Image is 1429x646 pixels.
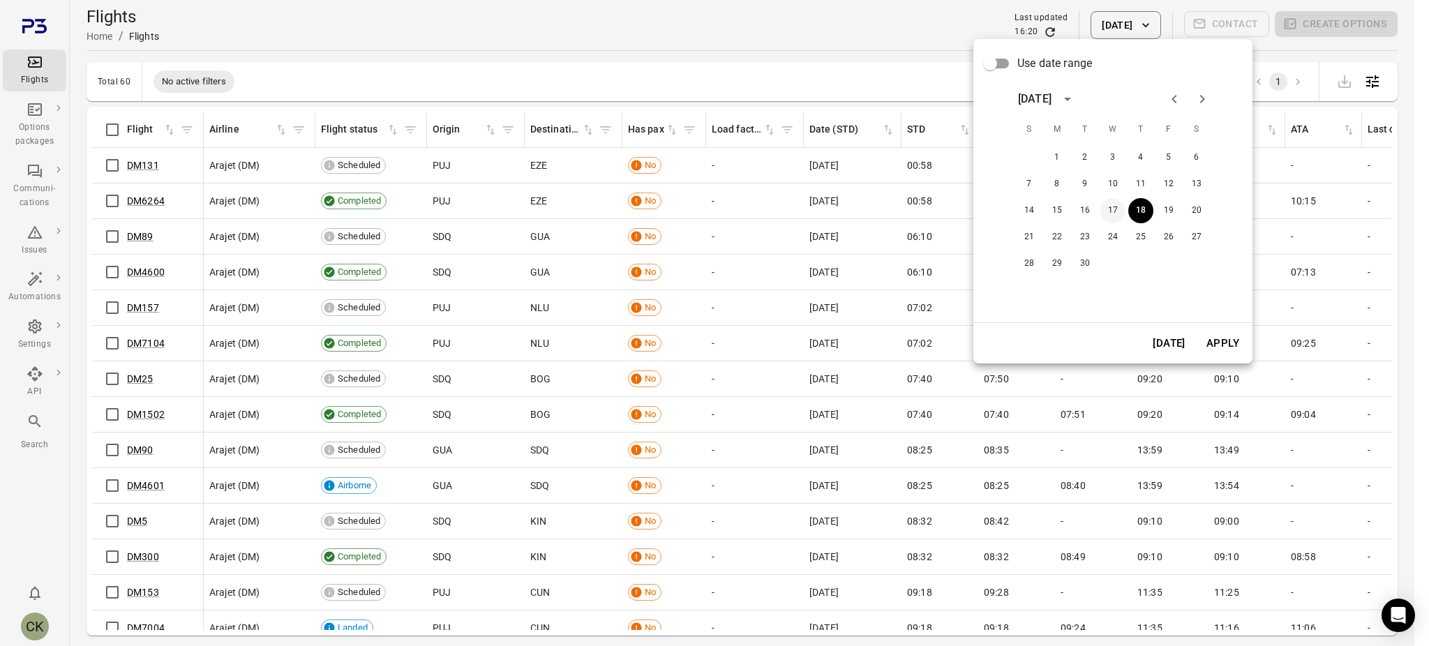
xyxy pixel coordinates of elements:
[1100,172,1125,197] button: 10
[1072,198,1098,223] button: 16
[1017,225,1042,250] button: 21
[1145,329,1193,358] button: [DATE]
[1184,116,1209,144] span: Saturday
[1100,225,1125,250] button: 24
[1017,251,1042,276] button: 28
[1156,116,1181,144] span: Friday
[1072,172,1098,197] button: 9
[1045,172,1070,197] button: 8
[1018,91,1052,107] div: [DATE]
[1045,116,1070,144] span: Monday
[1100,145,1125,170] button: 3
[1199,329,1247,358] button: Apply
[1072,225,1098,250] button: 23
[1128,172,1153,197] button: 11
[1072,145,1098,170] button: 2
[1017,55,1092,72] span: Use date range
[1072,116,1098,144] span: Tuesday
[1017,116,1042,144] span: Sunday
[1056,87,1079,111] button: calendar view is open, switch to year view
[1128,225,1153,250] button: 25
[1045,198,1070,223] button: 15
[1045,225,1070,250] button: 22
[1156,172,1181,197] button: 12
[1382,599,1415,632] div: Open Intercom Messenger
[1045,145,1070,170] button: 1
[1100,116,1125,144] span: Wednesday
[1128,145,1153,170] button: 4
[1100,198,1125,223] button: 17
[1045,251,1070,276] button: 29
[1128,198,1153,223] button: 18
[1184,198,1209,223] button: 20
[1156,225,1181,250] button: 26
[1072,251,1098,276] button: 30
[1184,145,1209,170] button: 6
[1128,116,1153,144] span: Thursday
[1188,85,1216,113] button: Next month
[1156,145,1181,170] button: 5
[1017,198,1042,223] button: 14
[1184,172,1209,197] button: 13
[1156,198,1181,223] button: 19
[1160,85,1188,113] button: Previous month
[1017,172,1042,197] button: 7
[1184,225,1209,250] button: 27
